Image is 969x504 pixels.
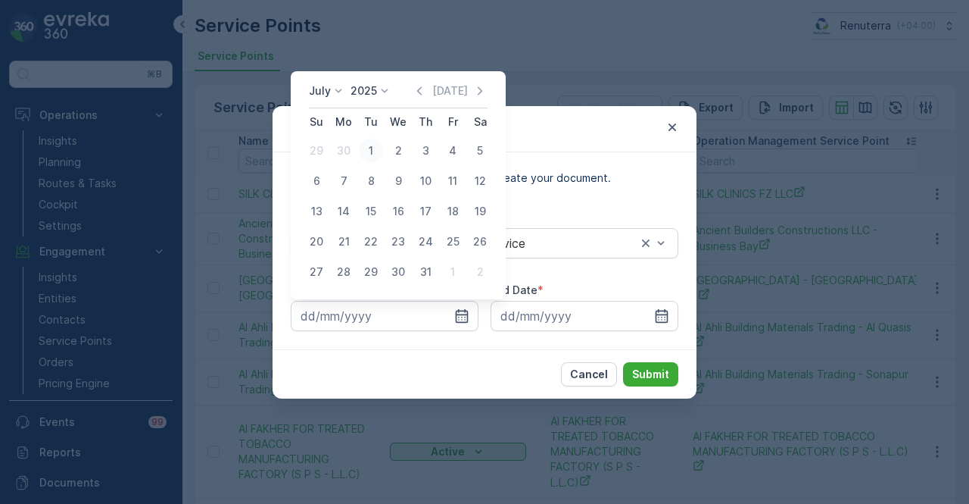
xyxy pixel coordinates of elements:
[357,108,385,136] th: Tuesday
[441,139,465,163] div: 4
[491,301,678,331] input: dd/mm/yyyy
[468,199,492,224] div: 19
[412,108,439,136] th: Thursday
[439,108,466,136] th: Friday
[359,139,383,163] div: 1
[413,139,438,163] div: 3
[413,260,438,284] div: 31
[413,199,438,224] div: 17
[309,83,331,99] p: July
[468,139,492,163] div: 5
[359,169,383,193] div: 8
[332,139,356,163] div: 30
[304,199,329,224] div: 13
[491,283,537,296] label: End Date
[441,199,465,224] div: 18
[632,367,669,382] p: Submit
[386,169,410,193] div: 9
[385,108,412,136] th: Wednesday
[291,301,478,331] input: dd/mm/yyyy
[359,230,383,254] div: 22
[304,139,329,163] div: 29
[468,169,492,193] div: 12
[303,108,330,136] th: Sunday
[468,260,492,284] div: 2
[570,367,608,382] p: Cancel
[304,230,329,254] div: 20
[441,169,465,193] div: 11
[561,362,617,387] button: Cancel
[304,169,329,193] div: 6
[332,230,356,254] div: 21
[304,260,329,284] div: 27
[623,362,678,387] button: Submit
[441,230,465,254] div: 25
[466,108,494,136] th: Saturday
[351,83,377,99] p: 2025
[332,199,356,224] div: 14
[441,260,465,284] div: 1
[332,169,356,193] div: 7
[386,230,410,254] div: 23
[359,199,383,224] div: 15
[359,260,383,284] div: 29
[413,169,438,193] div: 10
[332,260,356,284] div: 28
[413,230,438,254] div: 24
[468,230,492,254] div: 26
[386,139,410,163] div: 2
[386,260,410,284] div: 30
[432,83,468,99] p: [DATE]
[386,199,410,224] div: 16
[330,108,357,136] th: Monday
